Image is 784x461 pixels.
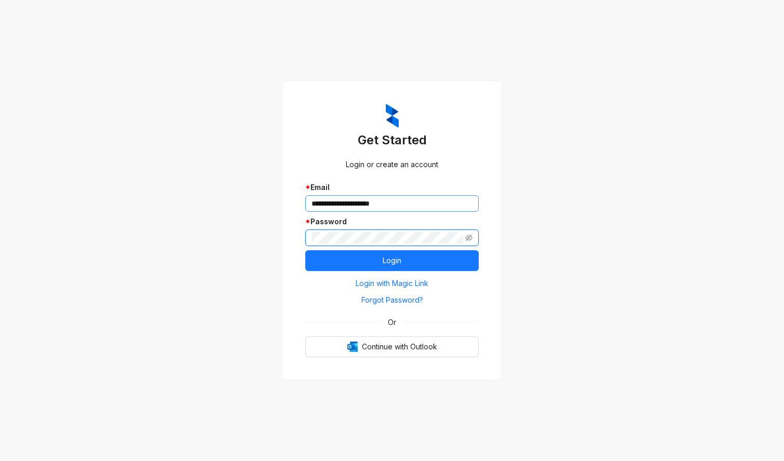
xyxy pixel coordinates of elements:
[356,278,428,289] span: Login with Magic Link
[305,182,479,193] div: Email
[305,336,479,357] button: OutlookContinue with Outlook
[383,255,401,266] span: Login
[362,341,437,352] span: Continue with Outlook
[305,275,479,292] button: Login with Magic Link
[305,159,479,170] div: Login or create an account
[305,132,479,148] h3: Get Started
[361,294,423,306] span: Forgot Password?
[305,216,479,227] div: Password
[381,317,403,328] span: Or
[305,292,479,308] button: Forgot Password?
[347,342,358,352] img: Outlook
[465,234,472,241] span: eye-invisible
[386,104,399,128] img: ZumaIcon
[305,250,479,271] button: Login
